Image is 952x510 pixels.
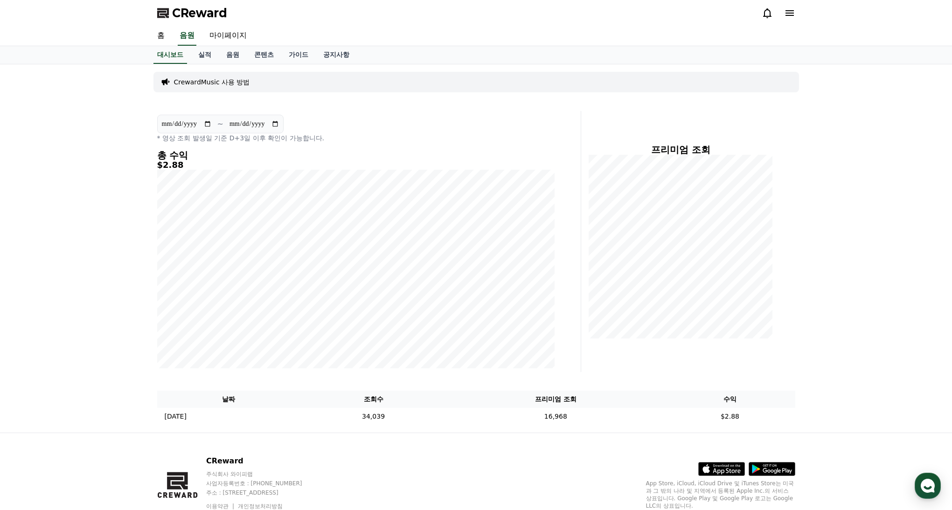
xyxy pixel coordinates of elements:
a: 음원 [219,46,247,64]
p: 주식회사 와이피랩 [206,470,320,478]
p: App Store, iCloud, iCloud Drive 및 iTunes Store는 미국과 그 밖의 나라 및 지역에서 등록된 Apple Inc.의 서비스 상표입니다. Goo... [646,480,795,510]
a: 가이드 [281,46,316,64]
p: [DATE] [165,412,187,421]
a: 음원 [178,26,196,46]
p: ~ [217,118,223,130]
h5: $2.88 [157,160,555,170]
a: 마이페이지 [202,26,254,46]
a: 이용약관 [206,503,236,510]
td: $2.88 [665,408,795,425]
td: 34,039 [300,408,447,425]
a: 실적 [191,46,219,64]
a: 홈 [150,26,172,46]
p: * 영상 조회 발생일 기준 D+3일 이후 확인이 가능합니다. [157,133,555,143]
h4: 프리미엄 조회 [589,145,773,155]
h4: 총 수익 [157,150,555,160]
span: CReward [172,6,227,21]
a: 공지사항 [316,46,357,64]
a: 콘텐츠 [247,46,281,64]
th: 수익 [665,391,795,408]
td: 16,968 [446,408,665,425]
th: 프리미엄 조회 [446,391,665,408]
th: 조회수 [300,391,447,408]
p: 사업자등록번호 : [PHONE_NUMBER] [206,480,320,487]
p: CReward [206,455,320,467]
a: CrewardMusic 사용 방법 [174,77,250,87]
a: CReward [157,6,227,21]
th: 날짜 [157,391,300,408]
p: 주소 : [STREET_ADDRESS] [206,489,320,496]
a: 대시보드 [153,46,187,64]
a: 개인정보처리방침 [238,503,283,510]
